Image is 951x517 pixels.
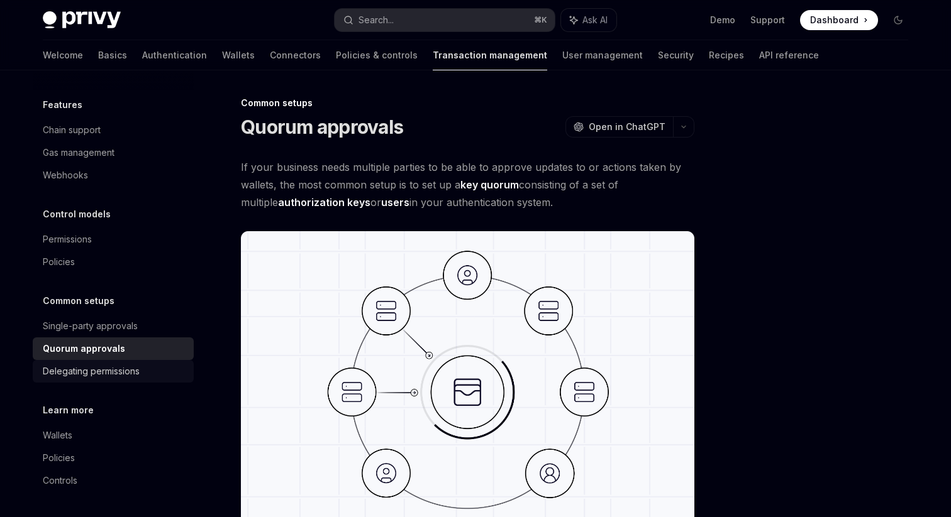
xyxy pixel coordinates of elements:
a: API reference [759,40,819,70]
a: Quorum approvals [33,337,194,360]
a: Welcome [43,40,83,70]
h5: Features [43,97,82,112]
div: Gas management [43,145,114,160]
a: Dashboard [800,10,878,30]
button: Search...⌘K [335,9,555,31]
a: Demo [710,14,735,26]
a: Recipes [709,40,744,70]
div: Chain support [43,122,101,138]
a: Wallets [222,40,255,70]
div: Wallets [43,428,72,443]
span: Ask AI [582,14,608,26]
h1: Quorum approvals [241,116,403,138]
div: Permissions [43,232,92,247]
a: Controls [33,469,194,492]
a: Transaction management [433,40,547,70]
a: users [381,196,409,209]
div: Policies [43,254,75,269]
div: Common setups [241,97,694,109]
a: key quorum [460,178,519,192]
div: Quorum approvals [43,341,125,356]
a: Webhooks [33,164,194,187]
button: Open in ChatGPT [565,116,673,138]
span: Open in ChatGPT [589,121,665,133]
img: dark logo [43,11,121,29]
a: Delegating permissions [33,360,194,383]
span: ⌘ K [534,15,547,25]
a: Policies & controls [336,40,418,70]
div: Webhooks [43,168,88,183]
a: Authentication [142,40,207,70]
a: Policies [33,251,194,273]
div: Controls [43,473,77,488]
a: Wallets [33,424,194,447]
h5: Common setups [43,293,114,308]
a: Single-party approvals [33,315,194,337]
div: Policies [43,450,75,465]
h5: Learn more [43,403,94,418]
a: Chain support [33,119,194,141]
button: Toggle dark mode [888,10,908,30]
a: Gas management [33,141,194,164]
h5: Control models [43,207,111,222]
a: User management [562,40,643,70]
a: Basics [98,40,127,70]
button: Ask AI [561,9,616,31]
a: Permissions [33,228,194,251]
div: Single-party approvals [43,318,138,334]
div: Delegating permissions [43,364,140,379]
a: Connectors [270,40,321,70]
a: Support [750,14,785,26]
a: authorization keys [278,196,370,209]
div: Search... [359,13,394,28]
a: Policies [33,447,194,469]
span: If your business needs multiple parties to be able to approve updates to or actions taken by wall... [241,158,694,211]
a: Security [658,40,694,70]
span: Dashboard [810,14,859,26]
